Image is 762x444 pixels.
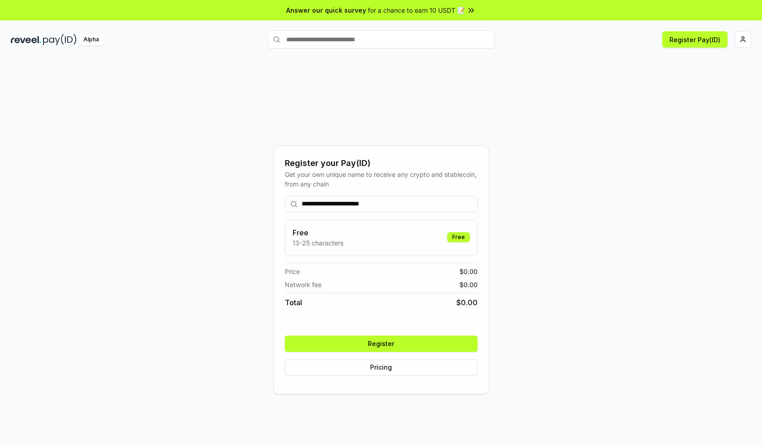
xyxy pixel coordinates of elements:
div: Register your Pay(ID) [285,157,478,170]
div: Alpha [78,34,104,45]
p: 13-25 characters [293,238,343,248]
img: pay_id [43,34,77,45]
h3: Free [293,227,343,238]
span: $ 0.00 [459,267,478,276]
div: Get your own unique name to receive any crypto and stablecoin, from any chain [285,170,478,189]
span: for a chance to earn 10 USDT 📝 [368,5,465,15]
div: Free [447,232,470,242]
span: Answer our quick survey [286,5,366,15]
span: Price [285,267,300,276]
span: Total [285,297,302,308]
span: $ 0.00 [459,280,478,289]
img: reveel_dark [11,34,41,45]
button: Register [285,336,478,352]
button: Register Pay(ID) [662,31,728,48]
span: $ 0.00 [456,297,478,308]
span: Network fee [285,280,322,289]
button: Pricing [285,359,478,376]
